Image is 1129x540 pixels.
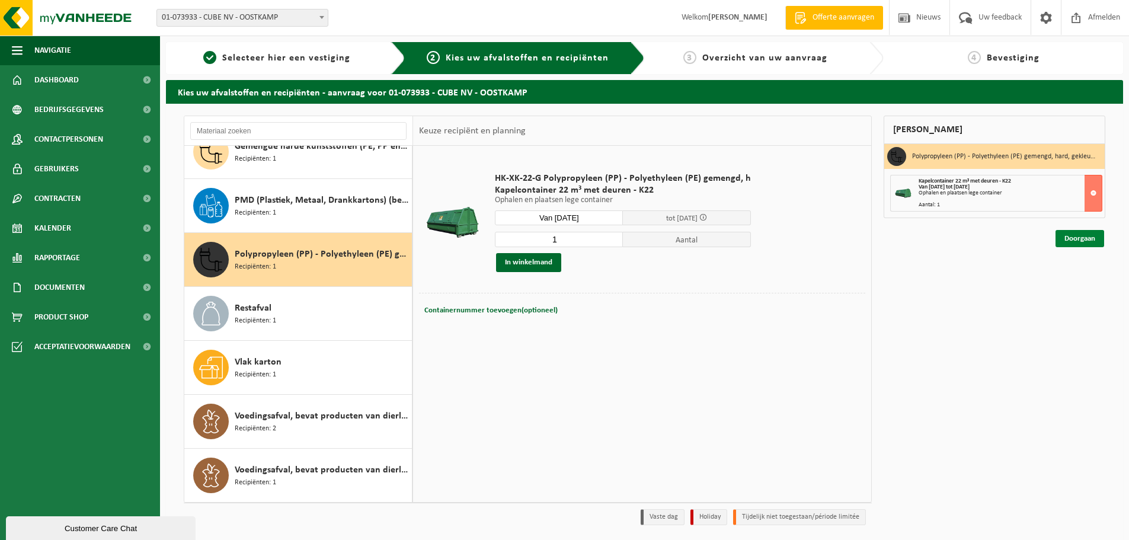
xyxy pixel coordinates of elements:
[190,122,407,140] input: Materiaal zoeken
[623,232,751,247] span: Aantal
[424,306,558,314] span: Containernummer toevoegen(optioneel)
[235,207,276,219] span: Recipiënten: 1
[34,332,130,362] span: Acceptatievoorwaarden
[34,273,85,302] span: Documenten
[919,202,1102,208] div: Aantal: 1
[987,53,1040,63] span: Bevestiging
[446,53,609,63] span: Kies uw afvalstoffen en recipiënten
[166,80,1123,103] h2: Kies uw afvalstoffen en recipiënten - aanvraag voor 01-073933 - CUBE NV - OOSTKAMP
[184,341,412,395] button: Vlak karton Recipiënten: 1
[235,261,276,273] span: Recipiënten: 1
[184,233,412,287] button: Polypropyleen (PP) - Polyethyleen (PE) gemengd, hard, gekleurd Recipiënten: 1
[235,369,276,381] span: Recipiënten: 1
[427,51,440,64] span: 2
[690,509,727,525] li: Holiday
[235,154,276,165] span: Recipiënten: 1
[222,53,350,63] span: Selecteer hier een vestiging
[785,6,883,30] a: Offerte aanvragen
[34,154,79,184] span: Gebruikers
[968,51,981,64] span: 4
[34,36,71,65] span: Navigatie
[235,477,276,488] span: Recipiënten: 1
[1056,230,1104,247] a: Doorgaan
[6,514,198,540] iframe: chat widget
[235,139,409,154] span: Gemengde harde kunststoffen (PE, PP en PVC), recycleerbaar (industrieel)
[235,193,409,207] span: PMD (Plastiek, Metaal, Drankkartons) (bedrijven)
[184,395,412,449] button: Voedingsafval, bevat producten van dierlijke oorsprong, gemengde verpakking (exclusief glas), cat...
[184,287,412,341] button: Restafval Recipiënten: 1
[34,184,81,213] span: Contracten
[884,116,1105,144] div: [PERSON_NAME]
[235,355,282,369] span: Vlak karton
[184,179,412,233] button: PMD (Plastiek, Metaal, Drankkartons) (bedrijven) Recipiënten: 1
[919,178,1011,184] span: Kapelcontainer 22 m³ met deuren - K22
[413,116,532,146] div: Keuze recipiënt en planning
[34,124,103,154] span: Contactpersonen
[495,196,751,205] p: Ophalen en plaatsen lege container
[495,172,751,184] span: HK-XK-22-G Polypropyleen (PP) - Polyethyleen (PE) gemengd, h
[184,449,412,502] button: Voedingsafval, bevat producten van dierlijke oorsprong, onverpakt, categorie 3 Recipiënten: 1
[184,125,412,179] button: Gemengde harde kunststoffen (PE, PP en PVC), recycleerbaar (industrieel) Recipiënten: 1
[810,12,877,24] span: Offerte aanvragen
[666,215,698,222] span: tot [DATE]
[235,423,276,434] span: Recipiënten: 2
[157,9,328,26] span: 01-073933 - CUBE NV - OOSTKAMP
[34,213,71,243] span: Kalender
[708,13,767,22] strong: [PERSON_NAME]
[203,51,216,64] span: 1
[702,53,827,63] span: Overzicht van uw aanvraag
[235,247,409,261] span: Polypropyleen (PP) - Polyethyleen (PE) gemengd, hard, gekleurd
[235,301,271,315] span: Restafval
[641,509,685,525] li: Vaste dag
[34,65,79,95] span: Dashboard
[733,509,866,525] li: Tijdelijk niet toegestaan/période limitée
[172,51,382,65] a: 1Selecteer hier een vestiging
[683,51,696,64] span: 3
[495,210,623,225] input: Selecteer datum
[235,463,409,477] span: Voedingsafval, bevat producten van dierlijke oorsprong, onverpakt, categorie 3
[34,243,80,273] span: Rapportage
[423,302,559,319] button: Containernummer toevoegen(optioneel)
[34,95,104,124] span: Bedrijfsgegevens
[496,253,561,272] button: In winkelmand
[495,184,751,196] span: Kapelcontainer 22 m³ met deuren - K22
[235,315,276,327] span: Recipiënten: 1
[919,184,970,190] strong: Van [DATE] tot [DATE]
[912,147,1096,166] h3: Polypropyleen (PP) - Polyethyleen (PE) gemengd, hard, gekleurd
[235,409,409,423] span: Voedingsafval, bevat producten van dierlijke oorsprong, gemengde verpakking (exclusief glas), cat...
[156,9,328,27] span: 01-073933 - CUBE NV - OOSTKAMP
[919,190,1102,196] div: Ophalen en plaatsen lege container
[34,302,88,332] span: Product Shop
